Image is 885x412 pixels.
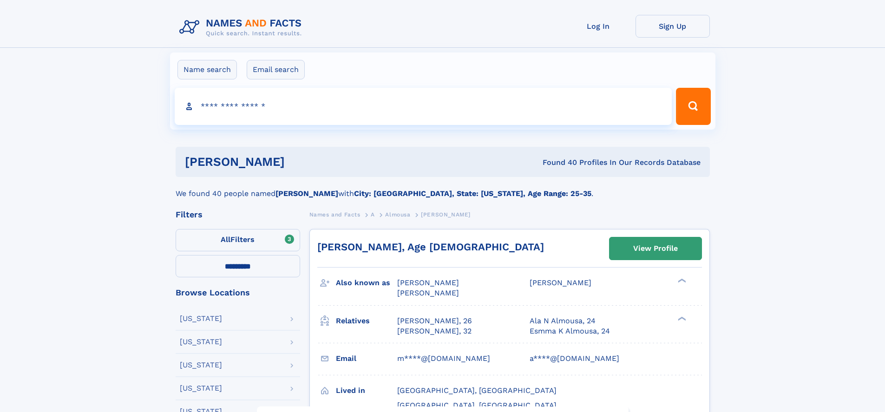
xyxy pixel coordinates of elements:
div: [US_STATE] [180,315,222,322]
span: [PERSON_NAME] [397,288,459,297]
div: [US_STATE] [180,338,222,346]
h3: Relatives [336,313,397,329]
h3: Lived in [336,383,397,399]
button: Search Button [676,88,710,125]
h3: Also known as [336,275,397,291]
span: [PERSON_NAME] [421,211,471,218]
span: All [221,235,230,244]
div: ❯ [675,315,687,321]
a: A [371,209,375,220]
div: [US_STATE] [180,361,222,369]
a: [PERSON_NAME], Age [DEMOGRAPHIC_DATA] [317,241,544,253]
h1: [PERSON_NAME] [185,156,414,168]
div: Filters [176,210,300,219]
a: Log In [561,15,636,38]
div: [US_STATE] [180,385,222,392]
label: Filters [176,229,300,251]
img: Logo Names and Facts [176,15,309,40]
a: Almousa [385,209,410,220]
a: Names and Facts [309,209,361,220]
a: [PERSON_NAME], 26 [397,316,472,326]
a: Ala N Almousa, 24 [530,316,596,326]
b: [PERSON_NAME] [275,189,338,198]
a: View Profile [610,237,701,260]
div: Found 40 Profiles In Our Records Database [413,157,701,168]
span: [GEOGRAPHIC_DATA], [GEOGRAPHIC_DATA] [397,401,557,410]
span: A [371,211,375,218]
label: Email search [247,60,305,79]
div: View Profile [633,238,678,259]
span: [GEOGRAPHIC_DATA], [GEOGRAPHIC_DATA] [397,386,557,395]
span: [PERSON_NAME] [530,278,591,287]
h3: Email [336,351,397,366]
a: Sign Up [636,15,710,38]
a: [PERSON_NAME], 32 [397,326,472,336]
b: City: [GEOGRAPHIC_DATA], State: [US_STATE], Age Range: 25-35 [354,189,591,198]
div: ❯ [675,278,687,284]
a: Esmma K Almousa, 24 [530,326,610,336]
span: [PERSON_NAME] [397,278,459,287]
div: We found 40 people named with . [176,177,710,199]
input: search input [175,88,672,125]
div: Browse Locations [176,288,300,297]
span: Almousa [385,211,410,218]
label: Name search [177,60,237,79]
